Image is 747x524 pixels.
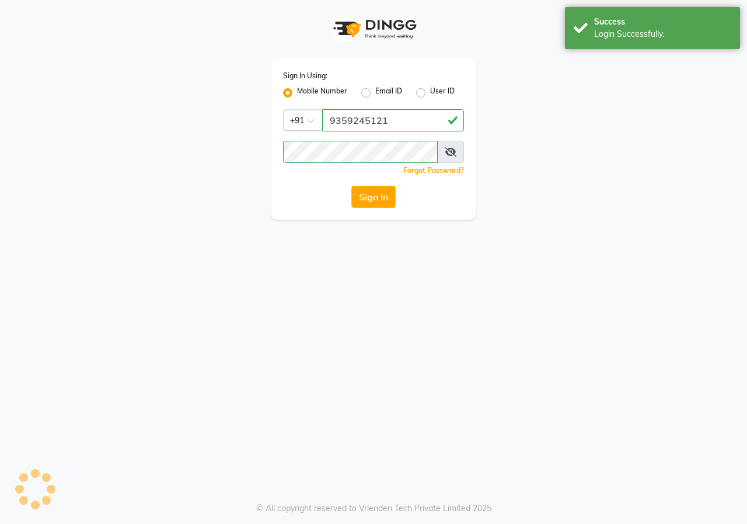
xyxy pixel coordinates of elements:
label: Email ID [375,86,402,100]
input: Username [283,141,438,163]
label: Mobile Number [297,86,347,100]
button: Sign In [351,186,396,208]
img: logo1.svg [327,12,420,46]
div: Success [594,16,731,28]
label: Sign In Using: [283,71,327,81]
label: User ID [430,86,455,100]
a: Forgot Password? [403,166,464,175]
div: Login Successfully. [594,28,731,40]
input: Username [322,109,464,131]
